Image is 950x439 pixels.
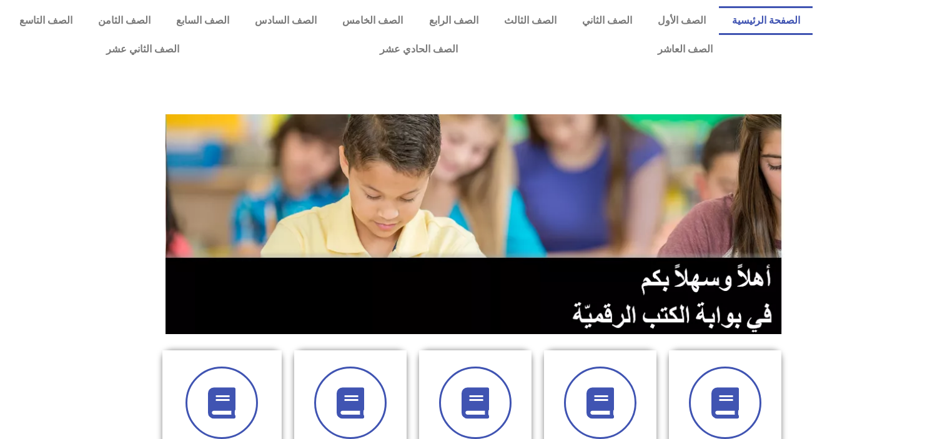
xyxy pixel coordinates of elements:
[491,6,569,35] a: الصف الثالث
[645,6,719,35] a: الصف الأول
[416,6,491,35] a: الصف الرابع
[163,6,242,35] a: الصف السابع
[85,6,163,35] a: الصف الثامن
[6,6,85,35] a: الصف التاسع
[6,35,279,64] a: الصف الثاني عشر
[242,6,330,35] a: الصف السادس
[279,35,557,64] a: الصف الحادي عشر
[719,6,813,35] a: الصفحة الرئيسية
[558,35,813,64] a: الصف العاشر
[569,6,645,35] a: الصف الثاني
[330,6,416,35] a: الصف الخامس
